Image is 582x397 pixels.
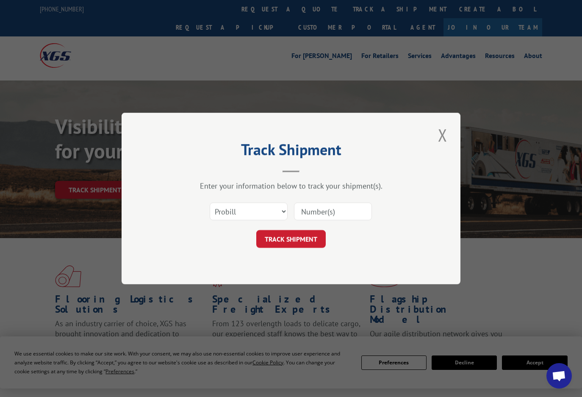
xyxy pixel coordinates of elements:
[546,363,572,389] a: Open chat
[294,203,372,220] input: Number(s)
[256,230,326,248] button: TRACK SHIPMENT
[164,144,418,160] h2: Track Shipment
[164,181,418,191] div: Enter your information below to track your shipment(s).
[435,123,450,147] button: Close modal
